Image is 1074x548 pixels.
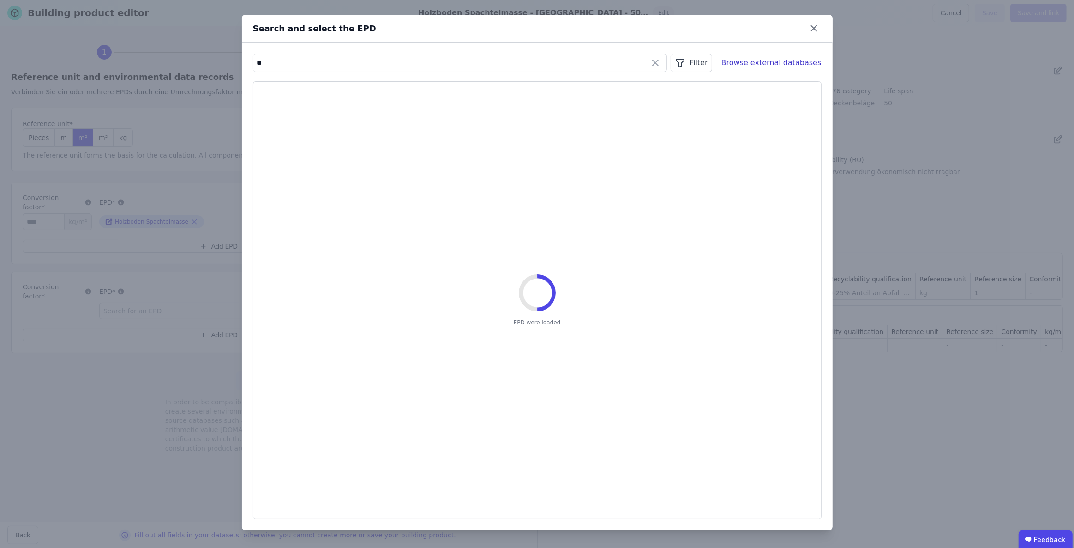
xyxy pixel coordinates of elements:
[253,22,807,35] div: Search and select the EPD
[671,54,712,72] button: Filter
[721,57,822,68] div: Browse external databases
[514,319,561,326] span: EPD were loaded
